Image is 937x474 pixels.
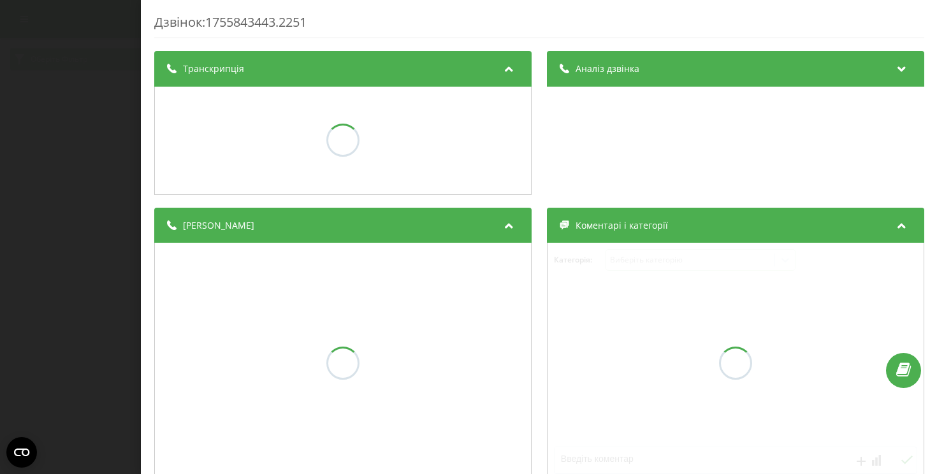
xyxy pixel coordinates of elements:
span: Аналіз дзвінка [575,62,639,75]
span: Коментарі і категорії [575,219,667,232]
div: Дзвінок : 1755843443.2251 [154,13,924,38]
span: Транскрипція [183,62,244,75]
button: Open CMP widget [6,437,37,468]
span: [PERSON_NAME] [183,219,254,232]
